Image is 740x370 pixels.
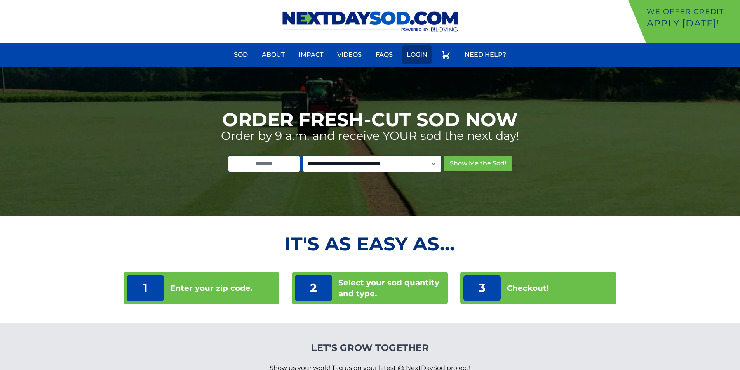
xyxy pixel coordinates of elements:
h1: Order Fresh-Cut Sod Now [222,110,518,129]
p: Checkout! [507,283,549,294]
p: 2 [295,275,332,301]
p: Apply [DATE]! [647,17,737,30]
p: 1 [127,275,164,301]
p: We offer Credit [647,6,737,17]
a: Videos [333,45,366,64]
p: 3 [463,275,501,301]
button: Show Me the Sod! [444,156,512,171]
p: Order by 9 a.m. and receive YOUR sod the next day! [221,129,519,143]
h2: It's as Easy As... [124,235,617,253]
a: FAQs [371,45,397,64]
a: Impact [294,45,328,64]
a: Sod [229,45,252,64]
p: Enter your zip code. [170,283,252,294]
p: Select your sod quantity and type. [338,277,445,299]
a: Need Help? [460,45,511,64]
a: Login [402,45,432,64]
h4: Let's Grow Together [270,342,470,354]
a: About [257,45,289,64]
